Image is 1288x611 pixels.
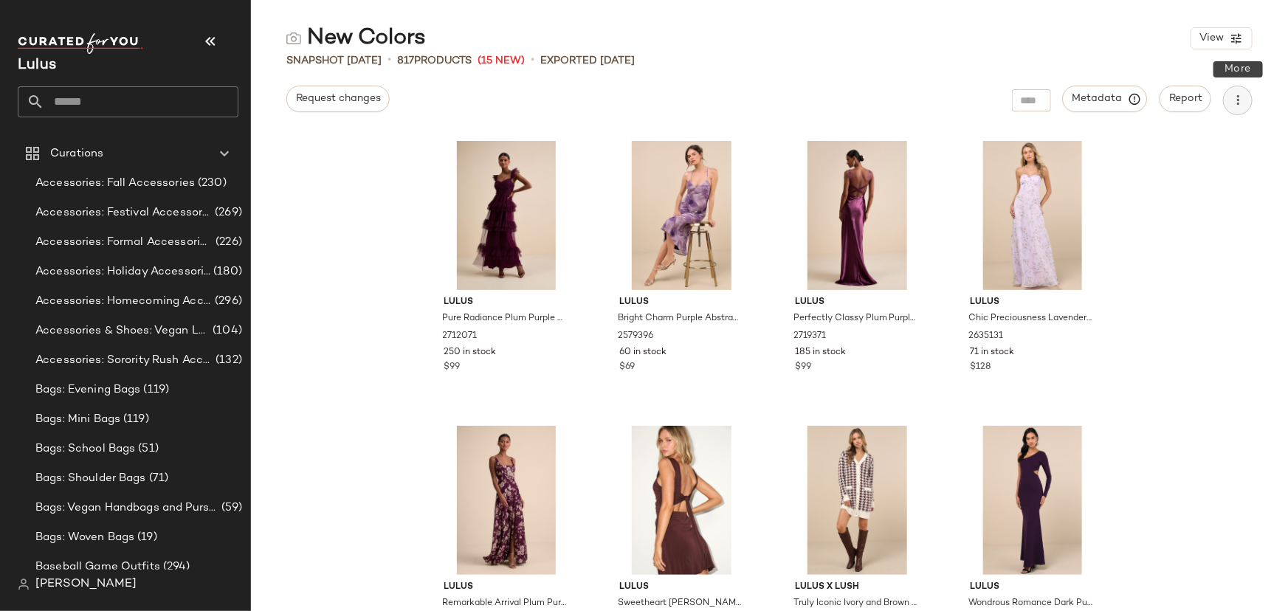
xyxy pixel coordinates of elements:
span: Lulus [619,296,744,309]
span: Accessories: Sorority Rush Accessories [35,352,213,369]
img: 12095081_2473951.jpg [958,426,1106,575]
img: cfy_white_logo.C9jOOHJF.svg [18,33,143,54]
span: 2712071 [443,330,478,343]
span: 71 in stock [970,346,1014,359]
span: (269) [212,204,242,221]
span: Report [1168,93,1202,105]
span: $128 [970,361,991,374]
button: View [1191,27,1253,49]
span: Bright Charm Purple Abstract Print Chiffon Slip Midi Dress [618,312,743,325]
span: (19) [134,529,157,546]
span: Lulus X Lush [795,581,920,594]
span: Accessories: Festival Accessories [35,204,212,221]
span: Remarkable Arrival Plum Purple Floral Sleeveless Maxi Dress [443,597,568,610]
span: Lulus [970,296,1095,309]
div: New Colors [286,24,426,53]
span: $99 [795,361,811,374]
span: 185 in stock [795,346,846,359]
span: 250 in stock [444,346,497,359]
span: (104) [210,322,242,339]
img: 12536221_2635131.jpg [958,141,1106,290]
img: svg%3e [18,579,30,590]
span: Bags: Evening Bags [35,382,141,398]
span: $69 [619,361,635,374]
span: Pure Radiance Plum Purple Mesh Swiss Dot Tiered Maxi Dress [443,312,568,325]
span: Chic Preciousness Lavender Floral Organza Bustier Maxi Dress [968,312,1093,325]
span: 817 [397,55,414,66]
span: (230) [195,175,227,192]
img: 2712751_02_front_2025-08-05.jpg [433,426,581,575]
span: Accessories & Shoes: Vegan Leather [35,322,210,339]
div: Products [397,53,472,69]
span: Lulus [444,581,569,594]
span: Accessories: Fall Accessories [35,175,195,192]
span: Metadata [1072,92,1139,106]
span: Wondrous Romance Dark Purple One-Shoulder Mermaid Maxi Dress [968,597,1093,610]
span: (51) [135,441,159,458]
span: (180) [210,263,242,280]
span: (59) [218,500,242,517]
img: svg%3e [286,31,301,46]
span: Bags: Vegan Handbags and Purses [35,500,218,517]
span: 2635131 [968,330,1003,343]
span: Accessories: Holiday Accessories [35,263,210,280]
span: Curations [50,145,103,162]
span: Lulus [444,296,569,309]
button: Request changes [286,86,390,112]
span: (226) [213,234,242,251]
span: Lulus [970,581,1095,594]
span: Current Company Name [18,58,56,73]
span: [PERSON_NAME] [35,576,137,593]
span: 60 in stock [619,346,667,359]
span: • [531,52,534,69]
button: Report [1160,86,1211,112]
span: Perfectly Classy Plum Purple Satin Strappy Maxi Dress [793,312,918,325]
p: Exported [DATE] [540,53,635,69]
span: (71) [146,470,169,487]
span: (119) [120,411,149,428]
span: Baseball Game Outfits [35,559,160,576]
img: 2712071_02_front_2025-08-05.jpg [433,141,581,290]
button: Metadata [1063,86,1148,112]
span: Truly Iconic Ivory and Brown Houndstooth Cardigan Sweater Dress [793,597,918,610]
span: Bags: Woven Bags [35,529,134,546]
img: 2719371_02_front_2025-08-19.jpg [783,141,931,290]
span: (294) [160,559,190,576]
span: (119) [141,382,170,398]
span: (132) [213,352,242,369]
span: $99 [444,361,461,374]
span: • [388,52,391,69]
span: 2579396 [618,330,653,343]
span: Accessories: Homecoming Accessories [35,293,212,310]
span: 2719371 [793,330,826,343]
span: Bags: Mini Bags [35,411,120,428]
span: (15 New) [478,53,525,69]
span: View [1199,32,1224,44]
span: Lulus [795,296,920,309]
span: Bags: Shoulder Bags [35,470,146,487]
img: 2711631_07_detail_2025-08-01.jpg [607,426,756,575]
img: 12521961_2579396.jpg [607,141,756,290]
span: Snapshot [DATE] [286,53,382,69]
span: Sweetheart [PERSON_NAME] Slinky Knit Tie-Back Mini Dress [618,597,743,610]
span: Lulus [619,581,744,594]
span: Request changes [295,93,381,105]
span: (296) [212,293,242,310]
span: Accessories: Formal Accessories [35,234,213,251]
img: 12259341_2525191.jpg [783,426,931,575]
span: Bags: School Bags [35,441,135,458]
